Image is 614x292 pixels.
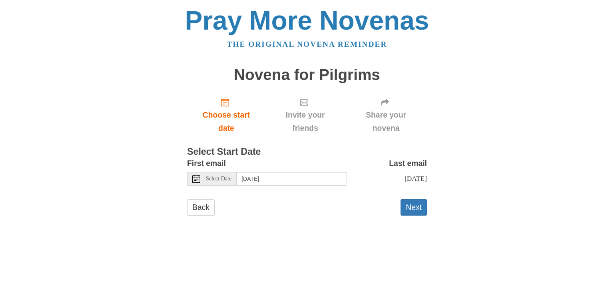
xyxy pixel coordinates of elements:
div: Click "Next" to confirm your start date first. [265,91,345,139]
a: Pray More Novenas [185,6,429,35]
span: Select Date [206,176,231,182]
span: [DATE] [405,174,427,182]
span: Invite your friends [273,108,337,135]
label: Last email [389,157,427,170]
span: Share your novena [353,108,419,135]
a: The original novena reminder [227,40,387,48]
a: Choose start date [187,91,265,139]
h1: Novena for Pilgrims [187,66,427,84]
h3: Select Start Date [187,147,427,157]
a: Back [187,199,215,216]
button: Next [401,199,427,216]
label: First email [187,157,226,170]
div: Click "Next" to confirm your start date first. [345,91,427,139]
span: Choose start date [195,108,257,135]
